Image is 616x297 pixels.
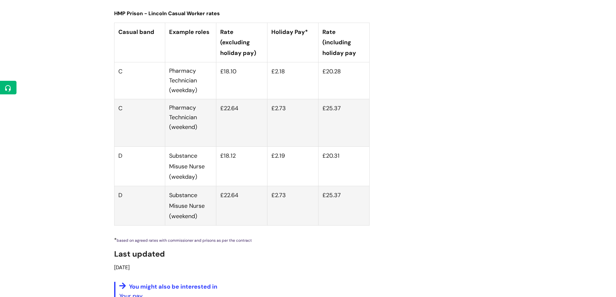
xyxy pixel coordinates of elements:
td: £22.64 [216,99,267,147]
td: D [114,147,165,186]
th: Holiday Pay* [267,23,318,62]
td: C [114,62,165,99]
td: D [114,186,165,226]
span: You might also be interested in [129,283,217,291]
td: C [114,99,165,147]
th: Rate (including holiday pay [318,23,369,62]
td: £20.28 [318,62,369,99]
td: £18.12 [216,147,267,186]
th: Casual band [114,23,165,62]
td: £25.37 [318,186,369,226]
p: Pharmacy Technician (weekday) [169,66,212,95]
span: based on agreed rates with commissioner and prisons as per the contract [117,238,252,243]
th: Rate (excluding holiday pay) [216,23,267,62]
td: £2.73 [267,99,318,147]
td: £2.73 [267,186,318,226]
td: £22.64 [216,186,267,226]
td: £2.18 [267,62,318,99]
span: Last updated [114,249,165,259]
th: Example roles [165,23,216,62]
span: [DATE] [114,264,130,271]
span: HMP Prison - Lincoln Casual Worker rates [114,10,220,17]
td: Substance Misuse Nurse (weekday) [165,147,216,186]
td: £25.37 [318,99,369,147]
td: £18.10 [216,62,267,99]
td: Substance Misuse Nurse (weekend) [165,186,216,226]
p: Pharmacy Technician (weekend) [169,103,212,132]
td: £2.19 [267,147,318,186]
td: £20.31 [318,147,369,186]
